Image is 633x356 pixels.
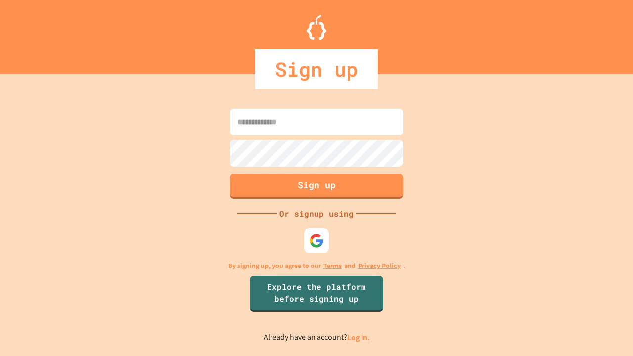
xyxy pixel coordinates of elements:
[277,208,356,220] div: Or signup using
[358,261,401,271] a: Privacy Policy
[309,233,324,248] img: google-icon.svg
[228,261,405,271] p: By signing up, you agree to our and .
[250,276,383,311] a: Explore the platform before signing up
[264,331,370,344] p: Already have an account?
[347,332,370,343] a: Log in.
[230,174,403,199] button: Sign up
[255,49,378,89] div: Sign up
[307,15,326,40] img: Logo.svg
[323,261,342,271] a: Terms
